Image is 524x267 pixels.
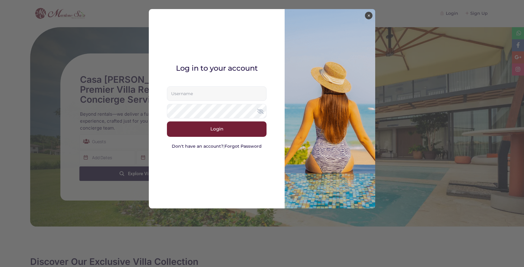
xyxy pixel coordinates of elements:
[171,63,262,73] h2: Log in to your account
[167,143,267,150] div: |
[225,143,262,149] a: Forgot Password
[172,143,223,149] a: Don't have an account?
[365,12,372,19] button: ×
[167,86,267,101] input: Username
[167,121,267,137] button: Login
